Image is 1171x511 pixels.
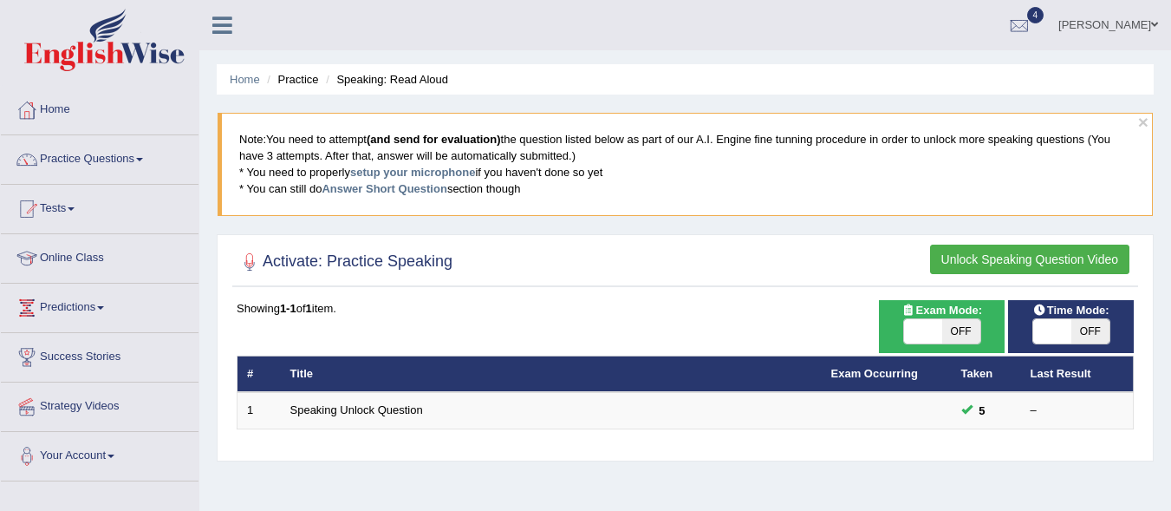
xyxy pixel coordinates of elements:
[239,133,266,146] span: Note:
[281,356,822,392] th: Title
[973,402,992,420] span: You can still take this question
[263,71,318,88] li: Practice
[367,133,501,146] b: (and send for evaluation)
[1,86,198,129] a: Home
[879,300,1005,353] div: Show exams occurring in exams
[831,367,918,380] a: Exam Occurring
[1071,319,1109,344] span: OFF
[237,356,281,392] th: #
[290,403,423,416] a: Speaking Unlock Question
[237,249,452,275] h2: Activate: Practice Speaking
[280,302,296,315] b: 1-1
[1027,7,1044,23] span: 4
[306,302,312,315] b: 1
[1138,113,1148,131] button: ×
[942,319,980,344] span: OFF
[1021,356,1134,392] th: Last Result
[1,234,198,278] a: Online Class
[1,185,198,228] a: Tests
[1026,301,1116,319] span: Time Mode:
[237,392,281,429] td: 1
[1031,403,1124,419] div: –
[930,245,1129,274] button: Unlock Speaking Question Video
[230,73,260,86] a: Home
[952,356,1021,392] th: Taken
[1,383,198,426] a: Strategy Videos
[1,135,198,179] a: Practice Questions
[1,284,198,327] a: Predictions
[895,301,988,319] span: Exam Mode:
[218,113,1153,215] blockquote: You need to attempt the question listed below as part of our A.I. Engine fine tunning procedure i...
[1,432,198,475] a: Your Account
[322,71,448,88] li: Speaking: Read Aloud
[322,182,446,195] a: Answer Short Question
[1,333,198,377] a: Success Stories
[350,166,475,179] a: setup your microphone
[237,300,1134,317] div: Showing of item.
